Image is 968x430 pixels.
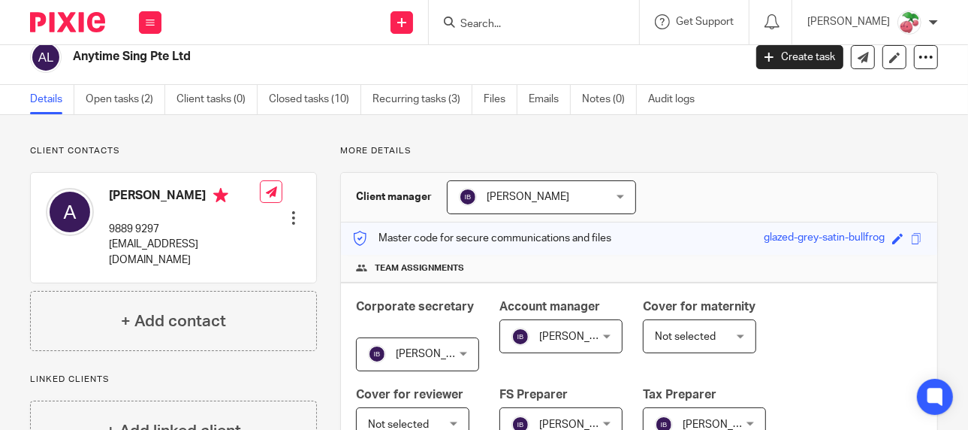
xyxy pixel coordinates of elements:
p: Linked clients [30,374,317,386]
span: Not selected [655,332,716,342]
a: Open tasks (2) [86,85,165,114]
span: FS Preparer [499,389,568,401]
img: svg%3E [46,188,94,236]
i: Primary [213,188,228,203]
a: Audit logs [648,85,706,114]
span: Get Support [676,17,734,27]
h3: Client manager [356,189,432,204]
h4: + Add contact [121,310,226,333]
span: [PERSON_NAME] [396,349,478,359]
span: [PERSON_NAME] [539,419,622,430]
h4: [PERSON_NAME] [109,188,260,207]
a: Files [484,85,517,114]
p: 9889 9297 [109,222,260,237]
h2: Anytime Sing Pte Ltd [73,49,602,65]
a: Details [30,85,74,114]
img: Cherubi-Pokemon-PNG-Isolated-HD.png [897,11,921,35]
span: Corporate secretary [356,301,474,313]
span: Account manager [499,301,600,313]
span: Cover for reviewer [356,389,463,401]
a: Recurring tasks (3) [372,85,472,114]
p: [PERSON_NAME] [807,14,890,29]
p: Client contacts [30,145,317,157]
a: Client tasks (0) [176,85,258,114]
img: svg%3E [511,328,529,346]
span: [PERSON_NAME] [539,332,622,342]
img: svg%3E [30,41,62,73]
p: [EMAIL_ADDRESS][DOMAIN_NAME] [109,237,260,268]
span: [PERSON_NAME] [683,419,765,430]
span: Not selected [368,419,429,430]
div: glazed-grey-satin-bullfrog [764,230,885,247]
img: Pixie [30,12,105,32]
a: Create task [756,45,843,69]
p: Master code for secure communications and files [352,231,611,246]
a: Notes (0) [582,85,637,114]
img: svg%3E [368,345,386,363]
span: Tax Preparer [643,389,716,401]
input: Search [459,18,594,32]
span: Cover for maternity [643,301,755,313]
img: svg%3E [459,188,477,206]
span: [PERSON_NAME] [487,192,569,202]
span: Team assignments [375,262,464,274]
a: Emails [529,85,571,114]
p: More details [340,145,938,157]
a: Closed tasks (10) [269,85,361,114]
